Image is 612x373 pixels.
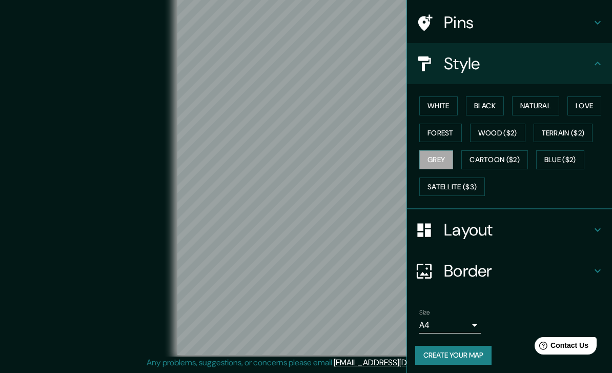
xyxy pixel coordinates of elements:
[521,333,601,362] iframe: Help widget launcher
[444,53,591,74] h4: Style
[470,124,525,143] button: Wood ($2)
[419,150,453,169] button: Grey
[419,308,430,317] label: Size
[407,250,612,291] div: Border
[512,96,559,115] button: Natural
[407,2,612,43] div: Pins
[534,124,593,143] button: Terrain ($2)
[536,150,584,169] button: Blue ($2)
[567,96,601,115] button: Love
[444,220,591,240] h4: Layout
[466,96,504,115] button: Black
[419,317,481,333] div: A4
[334,357,460,368] a: [EMAIL_ADDRESS][DOMAIN_NAME]
[419,178,485,197] button: Satellite ($3)
[415,346,492,365] button: Create your map
[461,150,528,169] button: Cartoon ($2)
[147,357,462,369] p: Any problems, suggestions, or concerns please email .
[407,43,612,84] div: Style
[419,124,462,143] button: Forest
[407,209,612,250] div: Layout
[419,96,458,115] button: White
[444,12,591,33] h4: Pins
[444,261,591,281] h4: Border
